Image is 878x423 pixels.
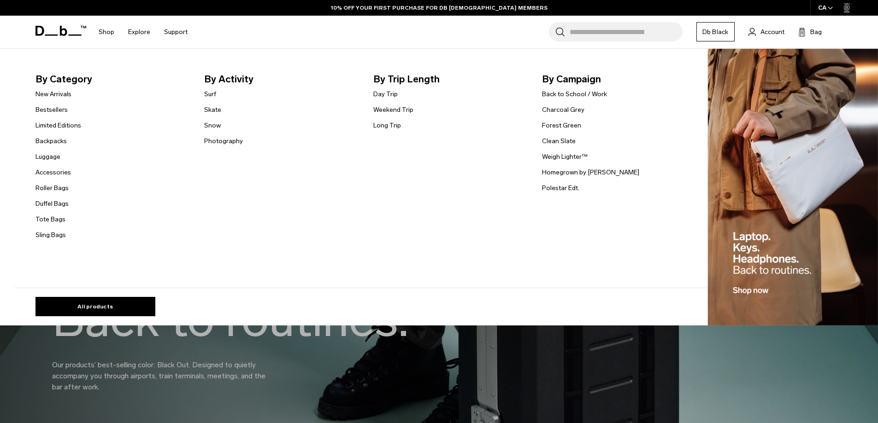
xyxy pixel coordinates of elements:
a: Skate [204,105,221,115]
a: Long Trip [373,121,401,130]
a: Bestsellers [35,105,68,115]
a: Back to School / Work [542,89,607,99]
a: Photography [204,136,243,146]
a: Weigh Lighter™ [542,152,588,162]
a: Weekend Trip [373,105,413,115]
a: All products [35,297,155,316]
a: New Arrivals [35,89,71,99]
a: Shop [99,16,114,48]
a: Db Black [696,22,735,41]
a: Explore [128,16,150,48]
span: By Campaign [542,72,696,87]
a: Backpacks [35,136,67,146]
a: Account [748,26,784,37]
a: Charcoal Grey [542,105,584,115]
a: 10% OFF YOUR FIRST PURCHASE FOR DB [DEMOGRAPHIC_DATA] MEMBERS [331,4,548,12]
nav: Main Navigation [92,16,194,48]
a: Surf [204,89,216,99]
span: By Trip Length [373,72,528,87]
span: Account [760,27,784,37]
a: Sling Bags [35,230,66,240]
a: Snow [204,121,221,130]
a: Duffel Bags [35,199,69,209]
button: Bag [798,26,822,37]
a: Polestar Edt. [542,183,579,193]
span: By Category [35,72,190,87]
a: Limited Editions [35,121,81,130]
a: Accessories [35,168,71,177]
a: Support [164,16,188,48]
a: Luggage [35,152,60,162]
a: Forest Green [542,121,581,130]
a: Tote Bags [35,214,65,224]
a: Day Trip [373,89,398,99]
a: Homegrown by [PERSON_NAME] [542,168,639,177]
span: By Activity [204,72,359,87]
span: Bag [810,27,822,37]
a: Roller Bags [35,183,69,193]
a: Clean Slate [542,136,576,146]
